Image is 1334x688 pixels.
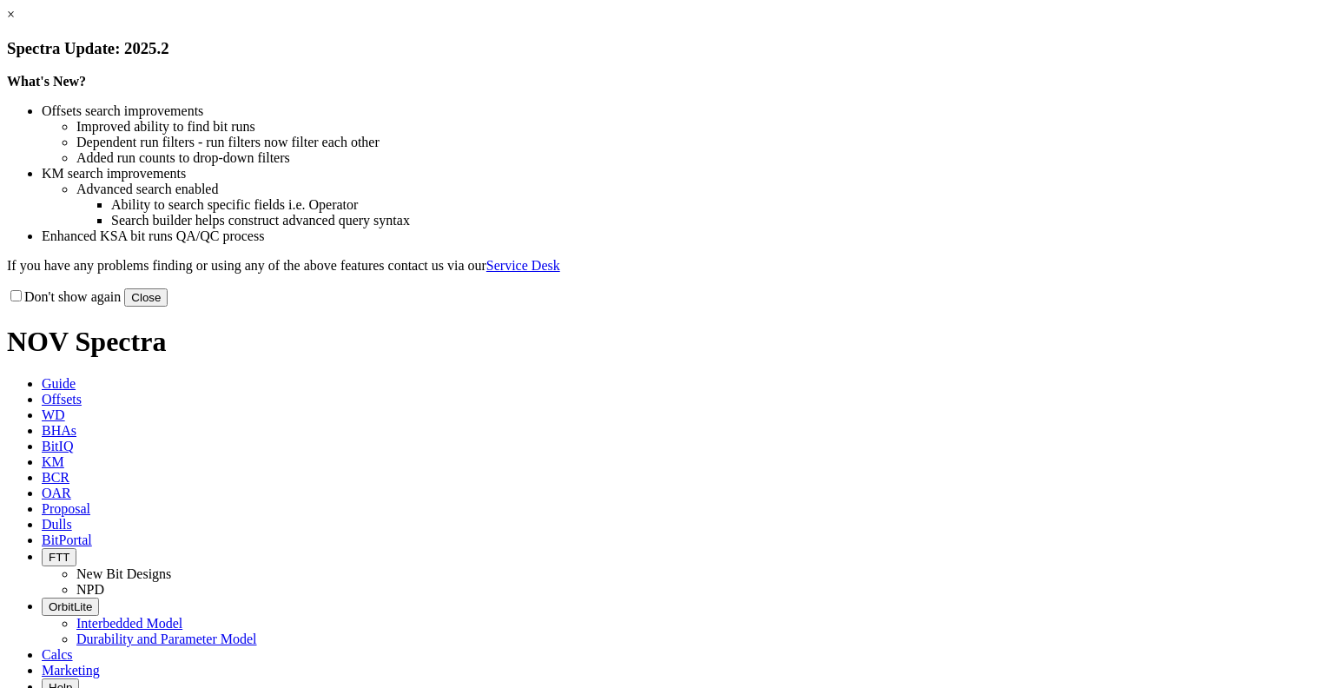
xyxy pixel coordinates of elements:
span: Offsets [42,392,82,407]
input: Don't show again [10,290,22,301]
a: Service Desk [486,258,560,273]
li: Advanced search enabled [76,182,1327,197]
span: OAR [42,486,71,500]
li: Ability to search specific fields i.e. Operator [111,197,1327,213]
li: Enhanced KSA bit runs QA/QC process [42,228,1327,244]
span: KM [42,454,64,469]
span: OrbitLite [49,600,92,613]
a: New Bit Designs [76,566,171,581]
h1: NOV Spectra [7,326,1327,358]
span: FTT [49,551,69,564]
li: Offsets search improvements [42,103,1327,119]
a: Interbedded Model [76,616,182,631]
li: Search builder helps construct advanced query syntax [111,213,1327,228]
li: Improved ability to find bit runs [76,119,1327,135]
li: KM search improvements [42,166,1327,182]
span: BitPortal [42,533,92,547]
span: BHAs [42,423,76,438]
strong: What's New? [7,74,86,89]
li: Added run counts to drop-down filters [76,150,1327,166]
span: Proposal [42,501,90,516]
label: Don't show again [7,289,121,304]
span: BitIQ [42,439,73,453]
button: Close [124,288,168,307]
span: Dulls [42,517,72,532]
span: BCR [42,470,69,485]
a: Durability and Parameter Model [76,632,257,646]
a: NPD [76,582,104,597]
a: × [7,7,15,22]
p: If you have any problems finding or using any of the above features contact us via our [7,258,1327,274]
span: Marketing [42,663,100,678]
h3: Spectra Update: 2025.2 [7,39,1327,58]
span: WD [42,407,65,422]
span: Guide [42,376,76,391]
span: Calcs [42,647,73,662]
li: Dependent run filters - run filters now filter each other [76,135,1327,150]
